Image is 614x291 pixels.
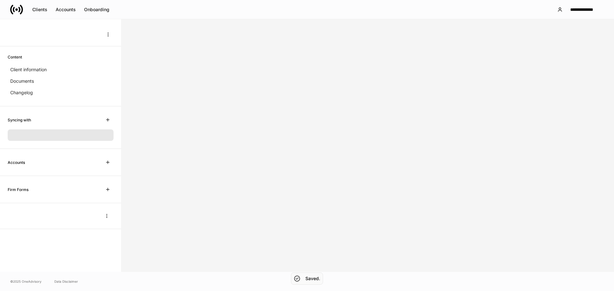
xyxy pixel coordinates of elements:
h6: Content [8,54,22,60]
div: Accounts [56,7,76,12]
button: Clients [28,4,51,15]
h5: Saved. [305,275,320,282]
a: Client information [8,64,114,75]
a: Documents [8,75,114,87]
p: Documents [10,78,34,84]
button: Accounts [51,4,80,15]
div: Onboarding [84,7,109,12]
p: Changelog [10,89,33,96]
span: © 2025 OneAdvisory [10,279,42,284]
p: Client information [10,66,47,73]
div: Clients [32,7,47,12]
a: Data Disclaimer [54,279,78,284]
h6: Firm Forms [8,187,28,193]
h6: Syncing with [8,117,31,123]
a: Changelog [8,87,114,98]
button: Onboarding [80,4,114,15]
h6: Accounts [8,159,25,165]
